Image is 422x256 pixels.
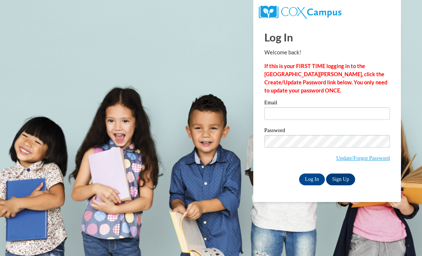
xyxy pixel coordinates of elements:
img: COX Campus [259,6,342,19]
label: Email [264,100,390,107]
h1: Log In [264,30,390,45]
input: Log In [299,174,325,185]
p: Welcome back! [264,48,390,57]
a: Update/Forgot Password [336,155,390,161]
strong: If this is your FIRST TIME logging in to the [GEOGRAPHIC_DATA][PERSON_NAME], click the Create/Upd... [264,63,387,94]
a: Sign Up [326,174,355,185]
label: Password [264,128,390,135]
